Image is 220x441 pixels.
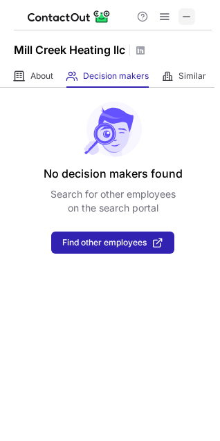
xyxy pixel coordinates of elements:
[28,8,111,25] img: ContactOut v5.3.10
[51,232,174,254] button: Find other employees
[178,71,206,82] span: Similar
[51,187,176,215] p: Search for other employees on the search portal
[83,102,143,157] img: No leads found
[62,238,147,247] span: Find other employees
[83,71,149,82] span: Decision makers
[44,165,183,182] header: No decision makers found
[14,41,125,58] h1: Mill Creek Heating llc
[30,71,53,82] span: About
